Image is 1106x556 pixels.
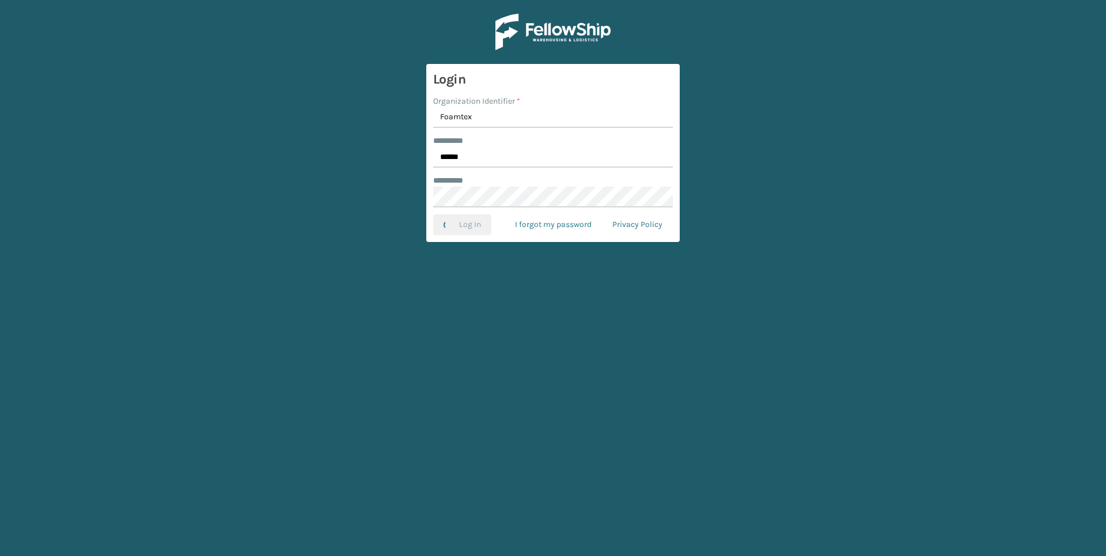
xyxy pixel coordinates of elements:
[433,95,520,107] label: Organization Identifier
[433,214,491,235] button: Log In
[433,71,673,88] h3: Login
[602,214,673,235] a: Privacy Policy
[505,214,602,235] a: I forgot my password
[495,14,611,50] img: Logo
